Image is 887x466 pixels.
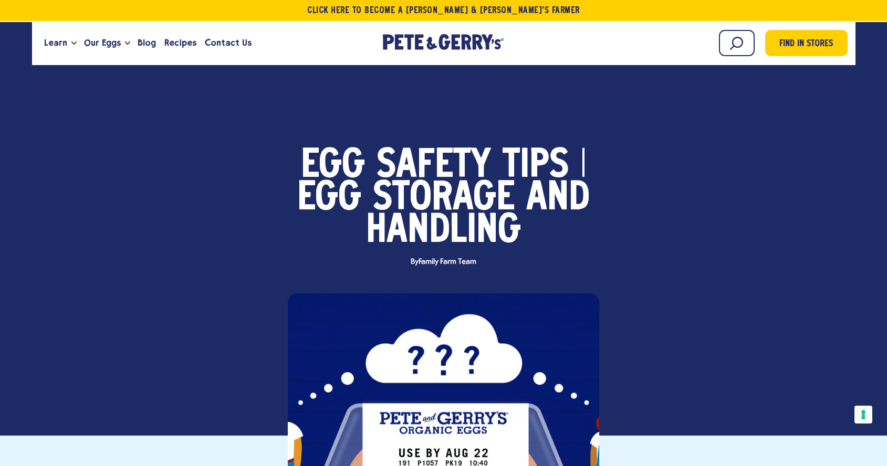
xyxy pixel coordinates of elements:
button: Your consent preferences for tracking technologies [854,406,872,423]
span: Family Farm Team [419,258,476,266]
button: Open the dropdown menu for Learn [71,41,77,45]
span: Storage [373,183,515,215]
span: Find in Stores [779,37,833,51]
span: Egg [301,150,365,183]
span: Our Eggs [84,36,121,49]
span: Safety [377,150,491,183]
span: By [405,258,481,266]
a: Recipes [160,29,201,57]
span: and [526,183,590,215]
a: Contact Us [201,29,256,57]
a: Our Eggs [80,29,125,57]
a: Blog [133,29,160,57]
span: Learn [44,36,67,49]
span: Egg [297,183,361,215]
span: Contact Us [205,36,252,49]
a: Learn [40,29,71,57]
input: Search [719,30,755,56]
span: | [580,150,587,183]
a: Find in Stores [765,30,848,56]
button: Open the dropdown menu for Our Eggs [125,41,130,45]
span: Handling [366,215,521,248]
span: Blog [138,36,156,49]
span: Tips [503,150,569,183]
span: Recipes [164,36,196,49]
